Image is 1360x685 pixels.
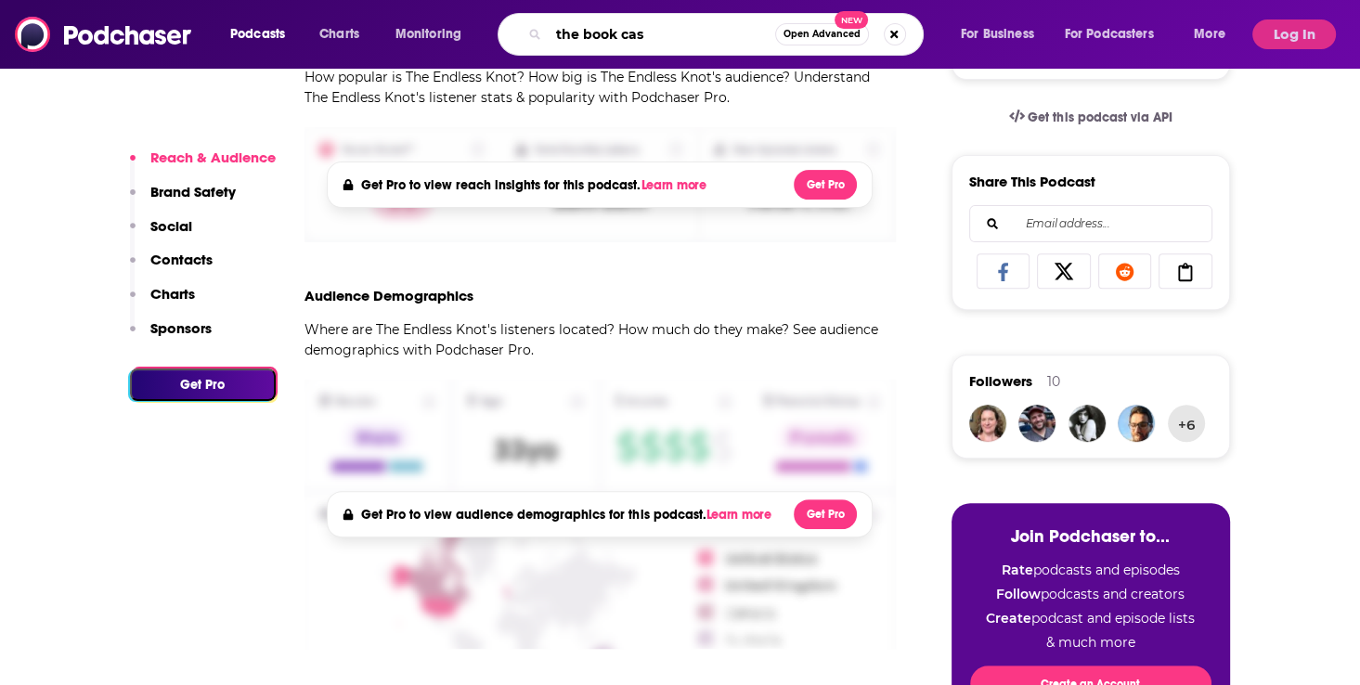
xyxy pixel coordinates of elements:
[361,507,776,523] h4: Get Pro to view audience demographics for this podcast.
[969,405,1006,442] img: Aven
[150,285,195,303] p: Charts
[130,149,276,183] button: Reach & Audience
[1181,19,1249,49] button: open menu
[1018,405,1056,442] img: Sandmanstoriespresents
[304,67,897,108] p: How popular is The Endless Knot? How big is The Endless Knot's audience? Understand The Endless K...
[970,634,1211,651] li: & much more
[217,19,309,49] button: open menu
[986,610,1031,627] strong: Create
[1037,253,1091,289] a: Share on X/Twitter
[319,21,359,47] span: Charts
[970,525,1211,547] h3: Join Podchaser to...
[1069,405,1106,442] img: LuluIrish
[1002,562,1033,578] strong: Rate
[970,562,1211,578] li: podcasts and episodes
[835,11,868,29] span: New
[130,285,195,319] button: Charts
[969,173,1095,190] h3: Share This Podcast
[1028,110,1172,125] span: Get this podcast via API
[150,319,212,337] p: Sponsors
[775,23,869,45] button: Open AdvancedNew
[130,368,276,401] button: Get Pro
[970,610,1211,627] li: podcast and episode lists
[304,319,897,360] p: Where are The Endless Knot's listeners located? How much do they make? See audience demographics ...
[985,206,1197,241] input: Email address...
[1118,405,1155,442] img: feanarth
[977,253,1030,289] a: Share on Facebook
[1159,253,1212,289] a: Copy Link
[150,149,276,166] p: Reach & Audience
[304,287,473,304] h3: Audience Demographics
[969,372,1032,390] span: Followers
[361,177,711,193] h4: Get Pro to view reach insights for this podcast.
[1053,19,1181,49] button: open menu
[395,21,461,47] span: Monitoring
[1168,405,1205,442] button: +6
[706,508,776,523] button: Learn more
[1194,21,1225,47] span: More
[150,251,213,268] p: Contacts
[382,19,486,49] button: open menu
[969,205,1212,242] div: Search followers
[230,21,285,47] span: Podcasts
[130,183,236,217] button: Brand Safety
[549,19,775,49] input: Search podcasts, credits, & more...
[130,217,192,252] button: Social
[961,21,1034,47] span: For Business
[150,217,192,235] p: Social
[994,95,1187,140] a: Get this podcast via API
[130,251,213,285] button: Contacts
[1047,373,1060,390] div: 10
[996,586,1041,602] strong: Follow
[970,586,1211,602] li: podcasts and creators
[641,178,711,193] button: Learn more
[1098,253,1152,289] a: Share on Reddit
[794,499,857,529] button: Get Pro
[1065,21,1154,47] span: For Podcasters
[15,17,193,52] img: Podchaser - Follow, Share and Rate Podcasts
[1252,19,1336,49] button: Log In
[307,19,370,49] a: Charts
[150,183,236,200] p: Brand Safety
[794,170,857,200] button: Get Pro
[948,19,1057,49] button: open menu
[130,319,212,354] button: Sponsors
[784,30,861,39] span: Open Advanced
[515,13,941,56] div: Search podcasts, credits, & more...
